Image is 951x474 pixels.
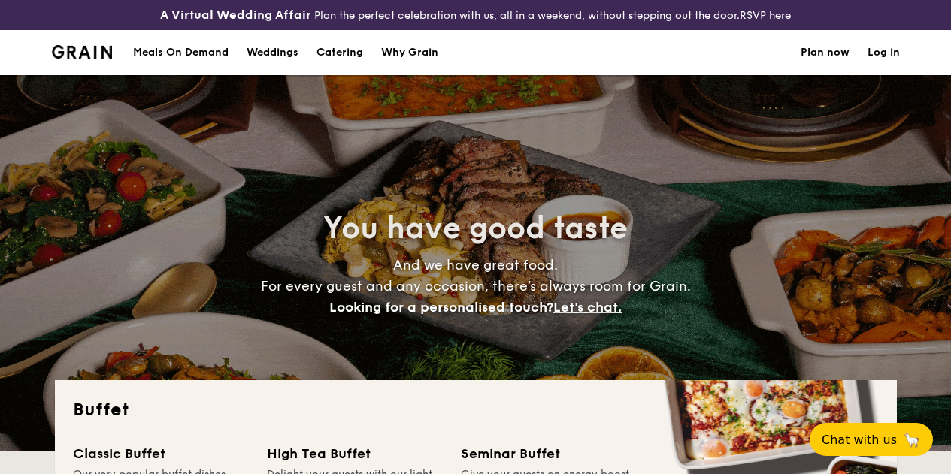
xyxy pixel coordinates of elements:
a: Plan now [801,30,850,75]
h4: A Virtual Wedding Affair [160,6,311,24]
button: Chat with us🦙 [810,423,933,456]
h1: Catering [316,30,363,75]
a: Log in [868,30,900,75]
span: 🦙 [903,431,921,448]
h2: Buffet [73,398,879,422]
div: High Tea Buffet [267,443,443,464]
div: Seminar Buffet [461,443,637,464]
a: RSVP here [740,9,791,22]
a: Meals On Demand [124,30,238,75]
span: Let's chat. [553,299,622,315]
div: Classic Buffet [73,443,249,464]
a: Logotype [52,45,113,59]
div: Weddings [247,30,298,75]
img: Grain [52,45,113,59]
a: Weddings [238,30,307,75]
div: Meals On Demand [133,30,229,75]
div: Plan the perfect celebration with us, all in a weekend, without stepping out the door. [159,6,792,24]
a: Catering [307,30,372,75]
span: Chat with us [822,433,897,447]
a: Why Grain [372,30,447,75]
div: Why Grain [381,30,438,75]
